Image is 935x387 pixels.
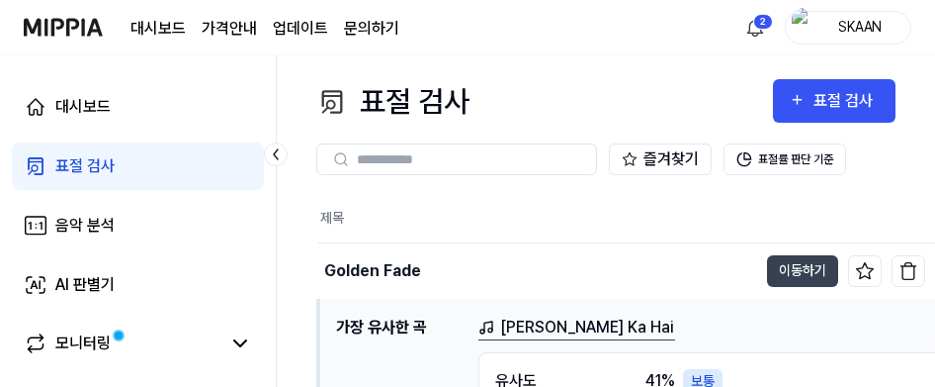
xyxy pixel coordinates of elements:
[813,88,880,114] div: 표절 검사
[24,332,220,355] a: 모니터링
[12,83,264,131] a: 대시보드
[344,17,399,41] a: 문의하기
[316,79,469,124] div: 표절 검사
[12,261,264,309] a: AI 판별기
[785,11,911,45] button: profileSKAAN
[723,144,846,175] button: 표절률 판단 기준
[739,12,771,44] button: 알림2
[55,154,115,178] div: 표절 검사
[324,259,421,283] div: Golden Fade
[478,316,675,340] a: [PERSON_NAME] Ka Hai
[898,261,918,281] img: delete
[202,17,257,41] a: 가격안내
[792,8,815,48] img: profile
[609,144,712,175] button: 즐겨찾기
[273,17,328,41] a: 업데이트
[743,16,767,40] img: 알림
[12,143,264,190] a: 표절 검사
[821,16,898,38] div: SKAAN
[55,273,115,297] div: AI 판별기
[55,214,115,238] div: 음악 분석
[773,79,895,123] button: 표절 검사
[767,255,838,287] button: 이동하기
[753,14,773,30] div: 2
[55,332,111,355] div: 모니터링
[55,95,111,119] div: 대시보드
[130,17,186,41] a: 대시보드
[12,202,264,249] a: 음악 분석
[318,195,925,242] th: 제목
